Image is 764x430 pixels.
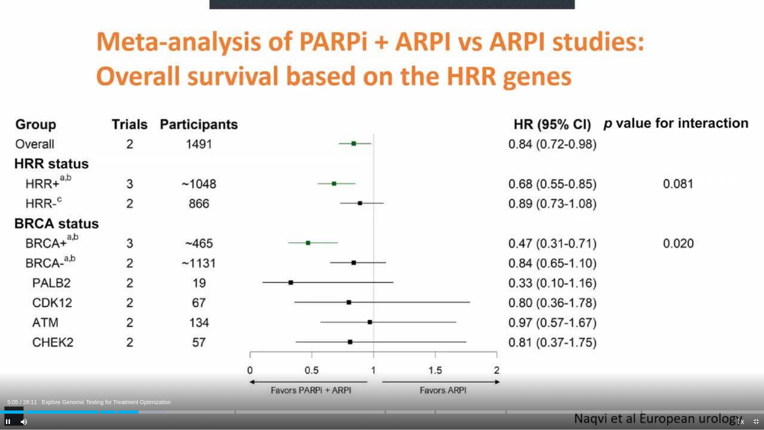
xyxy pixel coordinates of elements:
[732,414,748,430] button: Playback Rate
[20,399,21,405] span: /
[42,399,171,406] span: Explore Genomic Testing for Treatment Optimization
[23,399,37,405] span: 28:11
[16,414,32,430] button: Mute
[7,399,18,405] span: 5:05
[748,414,764,430] button: Exit Fullscreen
